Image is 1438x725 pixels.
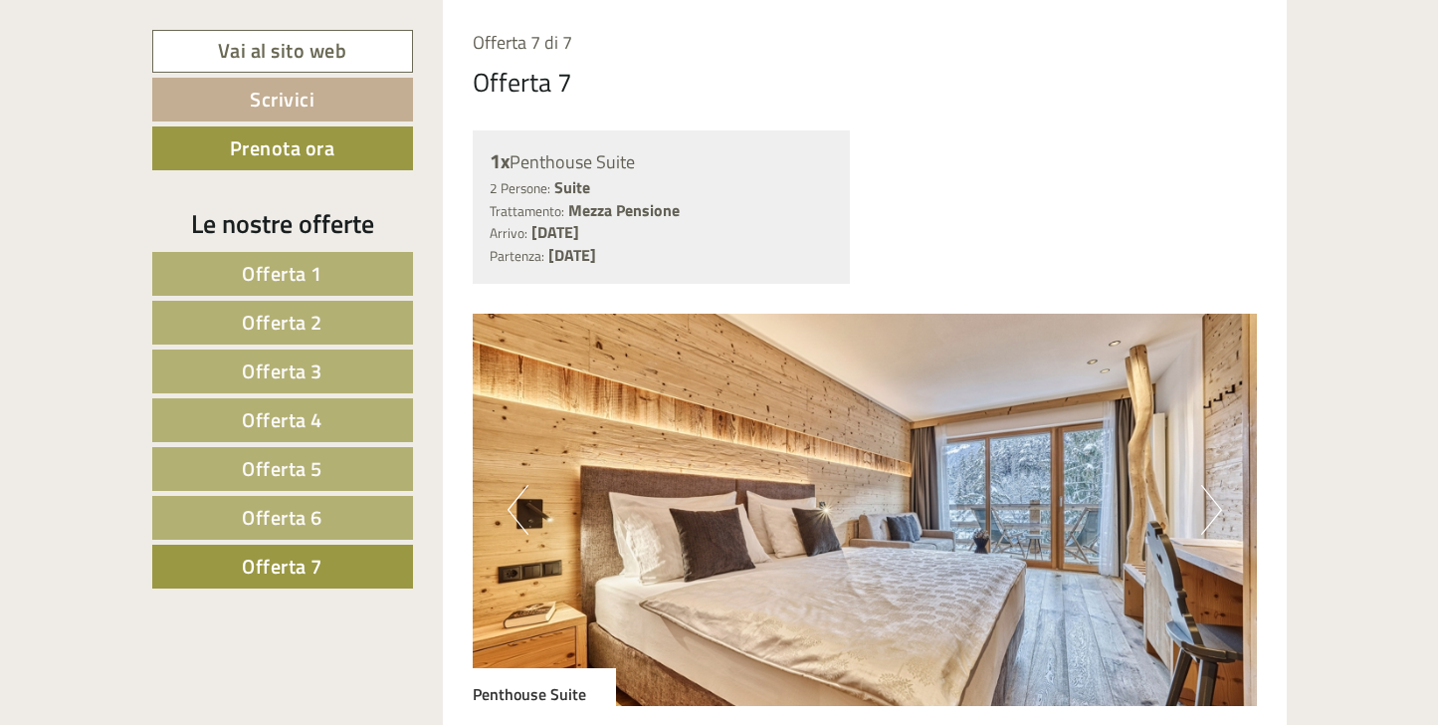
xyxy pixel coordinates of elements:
small: Partenza: [490,246,544,266]
b: Suite [554,175,590,199]
small: Arrivo: [490,223,527,243]
a: Scrivici [152,78,413,121]
div: Offerta 7 [473,64,572,101]
span: Offerta 2 [242,307,322,338]
span: Offerta 7 di 7 [473,29,572,56]
span: Offerta 1 [242,258,322,289]
a: Vai al sito web [152,30,413,73]
small: Trattamento: [490,201,564,221]
div: Le nostre offerte [152,205,413,242]
button: Previous [508,485,528,535]
b: 1x [490,145,510,176]
button: Next [1201,485,1222,535]
span: Offerta 3 [242,356,322,386]
span: Offerta 7 [242,551,322,582]
a: Prenota ora [152,126,413,170]
div: Penthouse Suite [490,147,833,176]
b: [DATE] [548,243,596,267]
span: Offerta 5 [242,453,322,484]
div: Penthouse Suite [473,668,616,706]
img: image [473,314,1257,706]
span: Offerta 6 [242,502,322,533]
b: Mezza Pensione [568,198,680,222]
small: 2 Persone: [490,178,550,198]
span: Offerta 4 [242,404,322,435]
b: [DATE] [531,220,579,244]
